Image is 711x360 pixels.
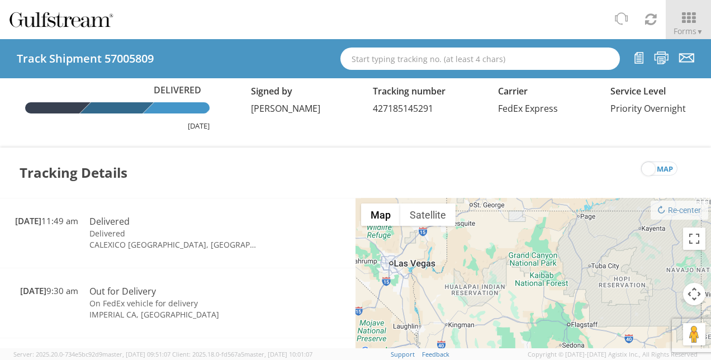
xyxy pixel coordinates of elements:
[89,285,156,297] span: Out for Delivery
[651,201,708,220] button: Re-center
[172,350,312,358] span: Client: 2025.18.0-fd567a5
[25,121,210,131] div: [DATE]
[102,350,170,358] span: master, [DATE] 09:51:07
[358,344,395,359] img: Google
[84,239,267,250] td: CALEXICO [GEOGRAPHIC_DATA], [GEOGRAPHIC_DATA]
[8,10,114,29] img: gulfstream-logo-030f482cb65ec2084a9d.png
[20,148,127,198] h3: Tracking Details
[84,298,267,309] td: On FedEx vehicle for delivery
[610,87,686,97] h5: Service Level
[391,350,415,358] a: Support
[400,203,456,226] button: Show satellite imagery
[251,102,320,115] span: [PERSON_NAME]
[244,350,312,358] span: master, [DATE] 10:01:07
[422,350,449,358] a: Feedback
[20,285,46,296] span: [DATE]
[84,309,267,320] td: IMPERIAL CA, [GEOGRAPHIC_DATA]
[15,215,78,226] span: 11:49 am
[498,102,558,115] span: FedEx Express
[373,87,445,97] h5: Tracking number
[498,87,558,97] h5: Carrier
[610,102,686,115] span: Priority Overnight
[15,215,41,226] span: [DATE]
[20,285,78,296] span: 9:30 am
[674,26,703,36] span: Forms
[528,350,698,359] span: Copyright © [DATE]-[DATE] Agistix Inc., All Rights Reserved
[251,87,320,97] h5: Signed by
[657,162,673,176] span: map
[683,283,705,305] button: Map camera controls
[89,215,130,228] span: Delivered
[84,228,267,239] td: Delivered
[361,203,400,226] button: Show street map
[340,48,620,70] input: Start typing tracking no. (at least 4 chars)
[373,102,433,115] span: 427185145291
[358,344,395,359] a: Open this area in Google Maps (opens a new window)
[696,27,703,36] span: ▼
[683,228,705,250] button: Toggle fullscreen view
[17,53,154,65] h4: Track Shipment 57005809
[148,84,210,97] span: Delivered
[13,350,170,358] span: Server: 2025.20.0-734e5bc92d9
